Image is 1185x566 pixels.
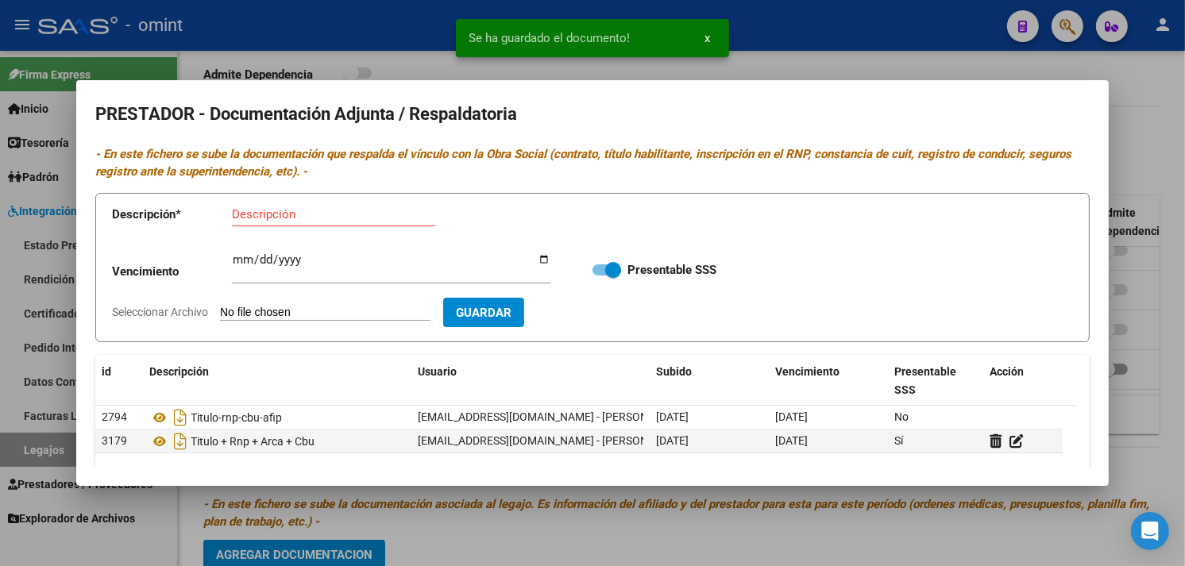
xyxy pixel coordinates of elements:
span: 3179 [102,434,127,447]
i: Descargar documento [170,405,191,430]
span: Guardar [456,306,511,320]
span: id [102,365,111,378]
datatable-header-cell: id [95,355,143,407]
span: Sí [894,434,903,447]
span: [DATE] [775,434,808,447]
datatable-header-cell: Subido [650,355,769,407]
span: 2794 [102,410,127,423]
span: Descripción [149,365,209,378]
span: [DATE] [775,410,808,423]
datatable-header-cell: Presentable SSS [888,355,983,407]
strong: Presentable SSS [627,263,716,277]
datatable-header-cell: Vencimiento [769,355,888,407]
span: Titulo + Rnp + Arca + Cbu [191,435,315,448]
button: Guardar [443,298,524,327]
span: No [894,410,909,423]
i: - En este fichero se sube la documentación que respalda el vínculo con la Obra Social (contrato, ... [95,147,1071,179]
span: [EMAIL_ADDRESS][DOMAIN_NAME] - [PERSON_NAME] [418,434,687,447]
h2: PRESTADOR - Documentación Adjunta / Respaldatoria [95,99,1090,129]
span: Acción [990,365,1024,378]
datatable-header-cell: Usuario [411,355,650,407]
span: Subido [656,365,692,378]
p: Vencimiento [112,263,232,281]
span: Presentable SSS [894,365,956,396]
span: x [704,31,710,45]
span: Usuario [418,365,457,378]
span: [EMAIL_ADDRESS][DOMAIN_NAME] - [PERSON_NAME] [418,410,687,423]
button: x [692,24,723,52]
div: Open Intercom Messenger [1131,512,1169,550]
span: Vencimiento [775,365,840,378]
span: Titulo-rnp-cbu-afip [191,411,282,424]
span: Seleccionar Archivo [112,306,208,318]
i: Descargar documento [170,429,191,454]
span: Se ha guardado el documento! [469,30,630,46]
span: [DATE] [656,434,689,447]
span: [DATE] [656,410,689,423]
p: Descripción [112,206,232,224]
datatable-header-cell: Descripción [143,355,411,407]
datatable-header-cell: Acción [983,355,1063,407]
